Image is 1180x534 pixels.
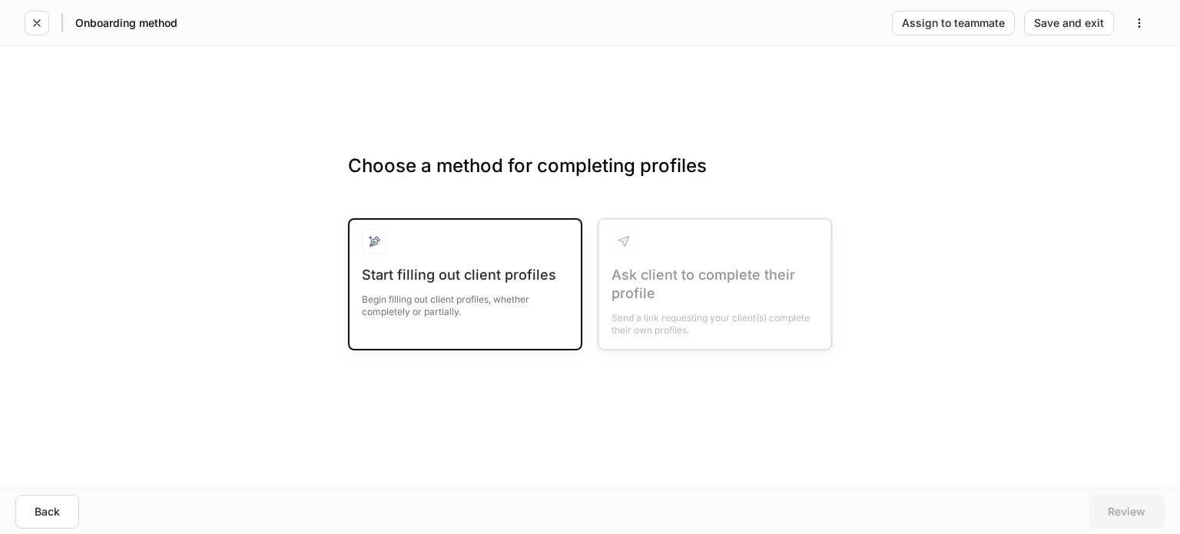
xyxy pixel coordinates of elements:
[362,284,568,318] div: Begin filling out client profiles, whether completely or partially.
[75,15,177,31] h5: Onboarding method
[902,18,1005,28] div: Assign to teammate
[1024,11,1114,35] button: Save and exit
[348,154,832,203] h3: Choose a method for completing profiles
[892,11,1015,35] button: Assign to teammate
[362,266,568,284] div: Start filling out client profiles
[1034,18,1104,28] div: Save and exit
[35,506,60,517] div: Back
[15,495,79,529] button: Back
